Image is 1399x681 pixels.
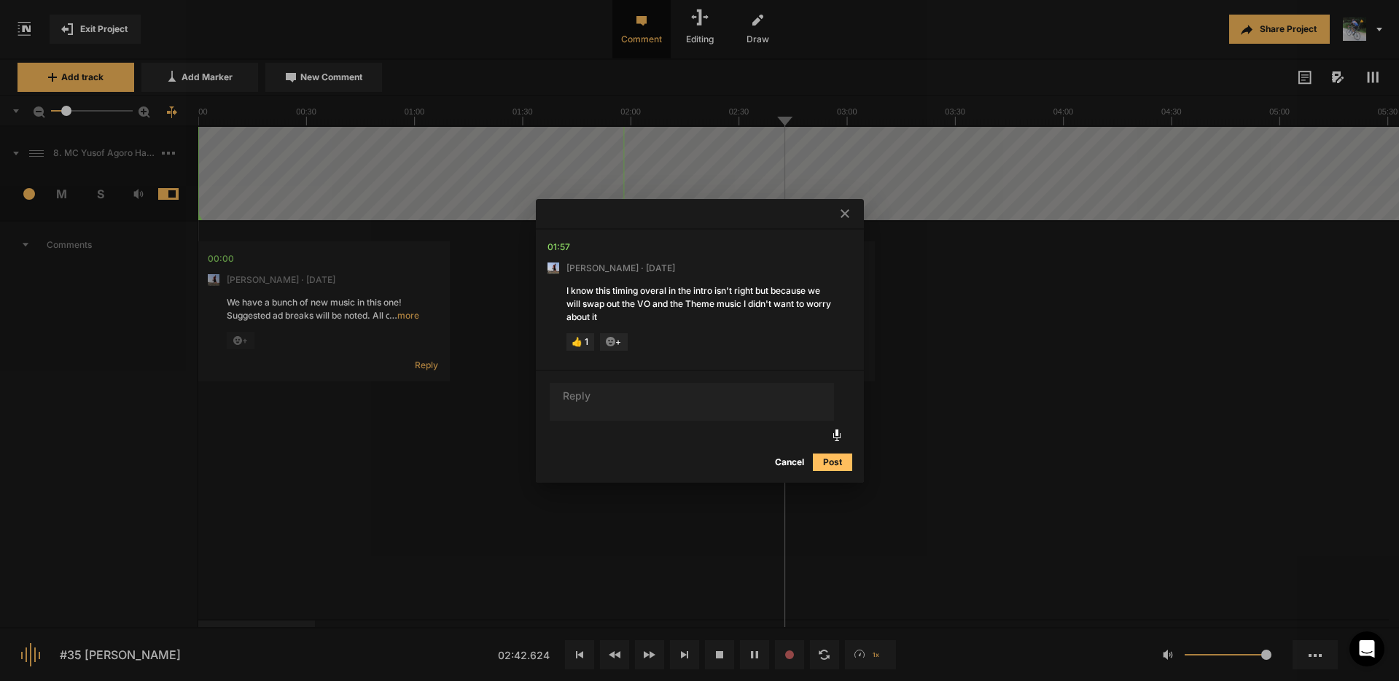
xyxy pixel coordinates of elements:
[1349,631,1384,666] div: Open Intercom Messenger
[547,262,559,274] img: ACg8ocJ5zrP0c3SJl5dKscm-Goe6koz8A9fWD7dpguHuX8DX5VIxymM=s96-c
[547,240,570,254] div: 01:57.981
[566,262,675,275] span: [PERSON_NAME] · [DATE]
[813,454,852,471] button: Post
[566,333,594,351] span: 👍 1
[766,454,813,471] button: Cancel
[566,284,833,324] div: I know this timing overal in the intro isn't right but because we will swap out the VO and the Th...
[600,333,628,351] span: +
